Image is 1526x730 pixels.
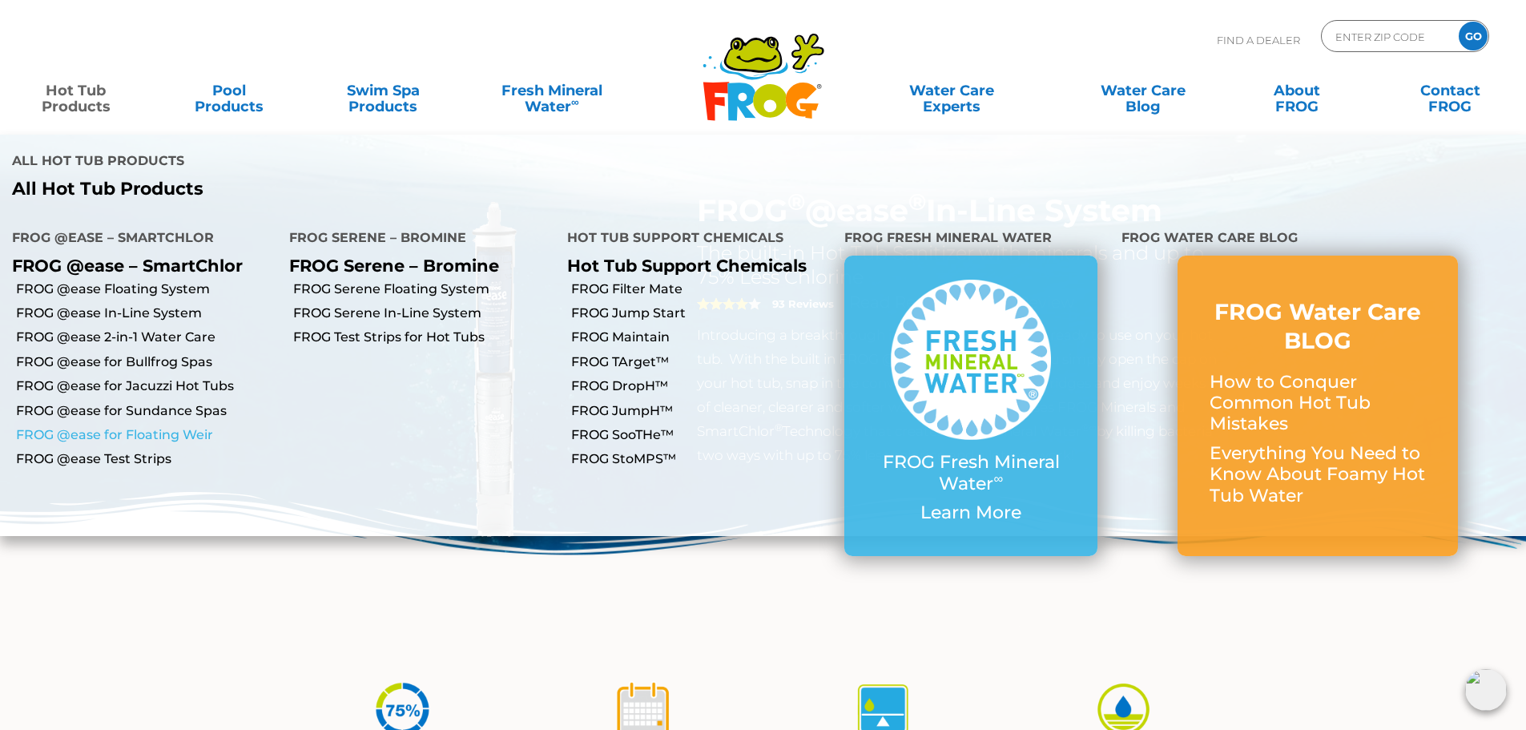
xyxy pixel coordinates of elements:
a: Hot Tub Support Chemicals [567,256,807,276]
a: FROG @ease 2-in-1 Water Care [16,329,277,346]
a: PoolProducts [170,75,289,107]
p: Everything You Need to Know About Foamy Hot Tub Water [1210,443,1426,506]
h4: Hot Tub Support Chemicals [567,224,820,256]
p: How to Conquer Common Hot Tub Mistakes [1210,372,1426,435]
a: FROG @ease for Sundance Spas [16,402,277,420]
a: FROG DropH™ [571,377,832,395]
p: FROG @ease – SmartChlor [12,256,265,276]
a: FROG SooTHe™ [571,426,832,444]
p: FROG Serene – Bromine [289,256,542,276]
a: FROG @ease Test Strips [16,450,277,468]
h3: FROG Water Care BLOG [1210,297,1426,356]
a: AboutFROG [1237,75,1356,107]
a: FROG Serene Floating System [293,280,554,298]
a: FROG Jump Start [571,305,832,322]
a: FROG TArget™ [571,353,832,371]
a: Water CareExperts [855,75,1049,107]
h4: FROG Fresh Mineral Water [844,224,1097,256]
a: FROG Filter Mate [571,280,832,298]
h4: FROG @ease – SmartChlor [12,224,265,256]
a: Water CareBlog [1083,75,1202,107]
input: Zip Code Form [1334,25,1442,48]
a: FROG @ease for Floating Weir [16,426,277,444]
a: FROG Water Care BLOG How to Conquer Common Hot Tub Mistakes Everything You Need to Know About Foa... [1210,297,1426,514]
a: FROG Fresh Mineral Water∞ Learn More [876,280,1065,531]
a: Hot TubProducts [16,75,135,107]
sup: ∞ [993,470,1003,486]
h4: FROG Serene – Bromine [289,224,542,256]
p: FROG Fresh Mineral Water [876,452,1065,494]
a: FROG Maintain [571,329,832,346]
a: FROG @ease Floating System [16,280,277,298]
h4: All Hot Tub Products [12,147,751,179]
a: FROG JumpH™ [571,402,832,420]
a: FROG StoMPS™ [571,450,832,468]
p: Learn More [876,502,1065,523]
a: ContactFROG [1391,75,1510,107]
img: openIcon [1465,669,1507,711]
input: GO [1459,22,1488,50]
a: FROG @ease for Jacuzzi Hot Tubs [16,377,277,395]
p: Find A Dealer [1217,20,1300,60]
a: FROG Test Strips for Hot Tubs [293,329,554,346]
a: FROG @ease In-Line System [16,305,277,322]
h4: FROG Water Care Blog [1121,224,1514,256]
a: All Hot Tub Products [12,179,751,200]
a: Fresh MineralWater∞ [477,75,626,107]
sup: ∞ [571,95,579,108]
a: Swim SpaProducts [324,75,443,107]
a: FROG Serene In-Line System [293,305,554,322]
a: FROG @ease for Bullfrog Spas [16,353,277,371]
